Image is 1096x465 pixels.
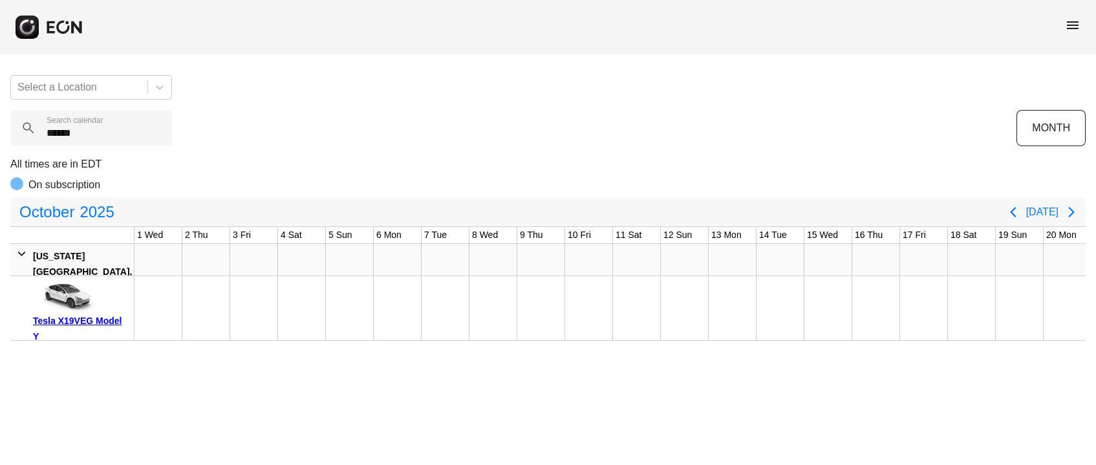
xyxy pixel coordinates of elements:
div: 11 Sat [613,227,644,243]
button: MONTH [1016,110,1086,146]
div: 6 Mon [374,227,404,243]
button: Previous page [1000,199,1026,225]
div: 3 Fri [230,227,253,243]
label: Search calendar [47,115,103,125]
div: 10 Fri [565,227,594,243]
div: 12 Sun [661,227,694,243]
span: menu [1065,17,1080,33]
button: Next page [1058,199,1084,225]
div: 17 Fri [900,227,929,243]
div: 8 Wed [469,227,500,243]
div: Tesla X19VEG Model Y [33,313,129,344]
div: 20 Mon [1044,227,1079,243]
span: 2025 [77,199,116,225]
div: 19 Sun [996,227,1029,243]
div: 2 Thu [182,227,211,243]
div: 13 Mon [709,227,744,243]
span: October [17,199,77,225]
button: [DATE] [1026,200,1058,224]
div: 5 Sun [326,227,355,243]
img: car [33,281,98,313]
div: 1 Wed [134,227,166,243]
div: [US_STATE][GEOGRAPHIC_DATA], [GEOGRAPHIC_DATA] [33,248,132,295]
div: 14 Tue [757,227,790,243]
div: 4 Sat [278,227,305,243]
button: October2025 [12,199,122,225]
div: 15 Wed [804,227,841,243]
div: 7 Tue [422,227,449,243]
p: On subscription [28,177,100,193]
div: 16 Thu [852,227,885,243]
p: All times are in EDT [10,157,1086,172]
div: 18 Sat [948,227,979,243]
div: 9 Thu [517,227,546,243]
